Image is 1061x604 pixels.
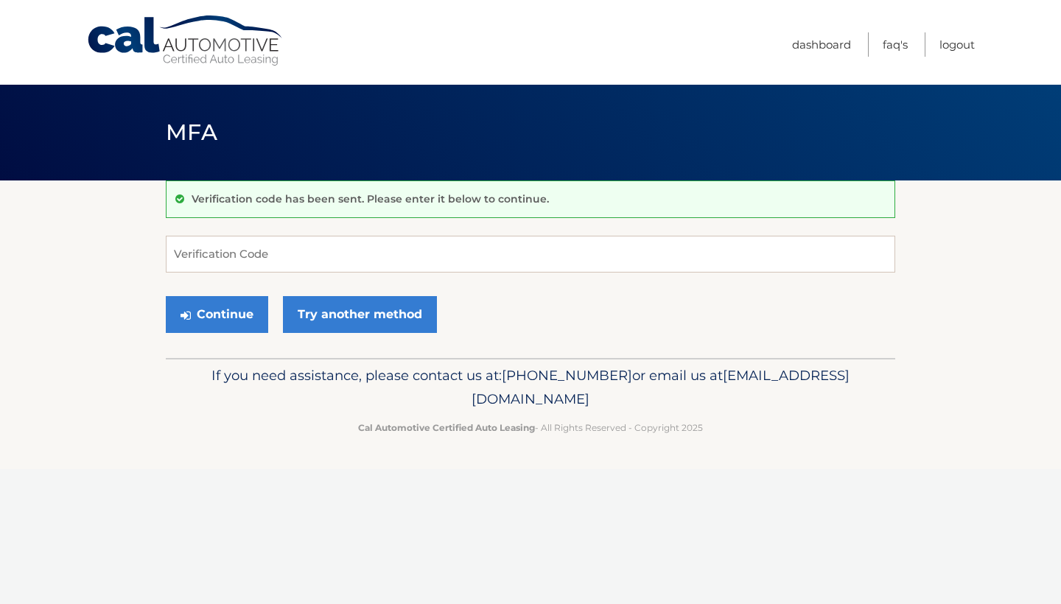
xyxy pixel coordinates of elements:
[283,296,437,333] a: Try another method
[502,367,632,384] span: [PHONE_NUMBER]
[175,420,886,435] p: - All Rights Reserved - Copyright 2025
[166,296,268,333] button: Continue
[166,119,217,146] span: MFA
[175,364,886,411] p: If you need assistance, please contact us at: or email us at
[86,15,285,67] a: Cal Automotive
[792,32,851,57] a: Dashboard
[939,32,975,57] a: Logout
[472,367,850,407] span: [EMAIL_ADDRESS][DOMAIN_NAME]
[883,32,908,57] a: FAQ's
[166,236,895,273] input: Verification Code
[192,192,549,206] p: Verification code has been sent. Please enter it below to continue.
[358,422,535,433] strong: Cal Automotive Certified Auto Leasing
